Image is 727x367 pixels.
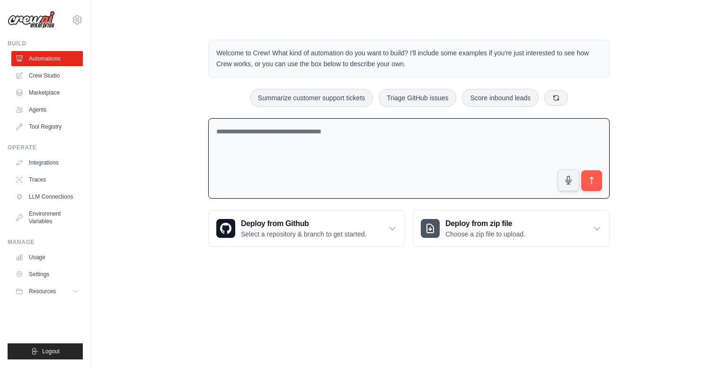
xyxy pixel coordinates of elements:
h3: Deploy from zip file [445,218,525,229]
button: Score inbound leads [462,89,539,107]
div: Manage [8,238,83,246]
span: Resources [29,288,56,295]
a: Marketplace [11,85,83,100]
div: Build [8,40,83,47]
a: Tool Registry [11,119,83,134]
a: Crew Studio [11,68,83,83]
a: Integrations [11,155,83,170]
a: Traces [11,172,83,187]
button: Resources [11,284,83,299]
p: Select a repository & branch to get started. [241,229,366,239]
button: Logout [8,343,83,359]
div: Operate [8,144,83,151]
button: Summarize customer support tickets [250,89,373,107]
h3: Deploy from Github [241,218,366,229]
a: LLM Connections [11,189,83,204]
p: Choose a zip file to upload. [445,229,525,239]
a: Automations [11,51,83,66]
p: Welcome to Crew! What kind of automation do you want to build? I'll include some examples if you'... [216,48,602,70]
span: Logout [42,348,60,355]
img: Logo [8,11,55,29]
button: Triage GitHub issues [379,89,456,107]
a: Environment Variables [11,206,83,229]
a: Settings [11,267,83,282]
a: Agents [11,102,83,117]
iframe: Chat Widget [680,322,727,367]
a: Usage [11,250,83,265]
